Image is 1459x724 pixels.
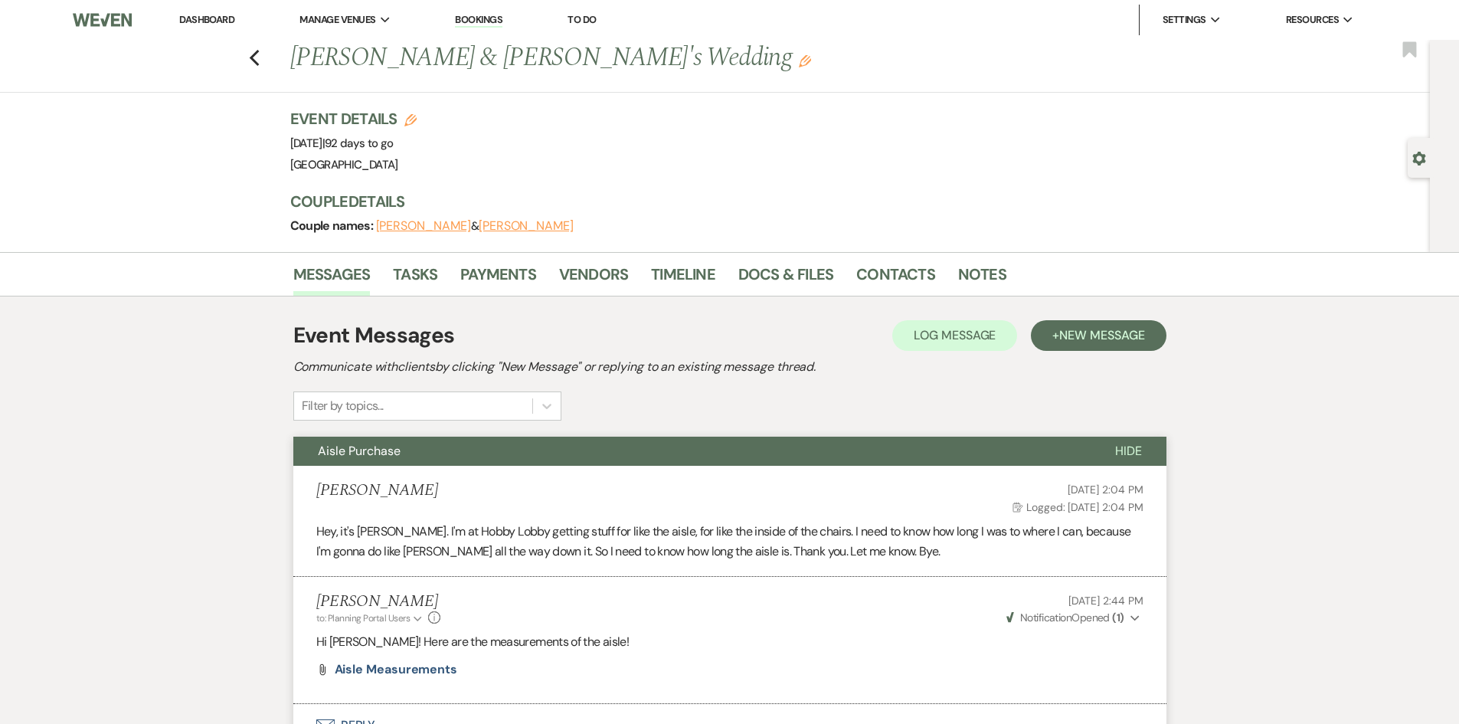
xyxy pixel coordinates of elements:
[856,262,935,296] a: Contacts
[1068,483,1143,496] span: [DATE] 2:04 PM
[179,13,234,26] a: Dashboard
[892,320,1017,351] button: Log Message
[1004,610,1143,626] button: NotificationOpened (1)
[316,612,411,624] span: to: Planning Portal Users
[290,191,1148,212] h3: Couple Details
[568,13,596,26] a: To Do
[318,443,401,459] span: Aisle Purchase
[455,13,502,28] a: Bookings
[958,262,1006,296] a: Notes
[479,220,574,232] button: [PERSON_NAME]
[293,358,1166,376] h2: Communicate with clients by clicking "New Message" or replying to an existing message thread.
[299,12,375,28] span: Manage Venues
[799,54,811,67] button: Edit
[322,136,394,151] span: |
[914,327,996,343] span: Log Message
[1020,611,1071,624] span: Notification
[393,262,437,296] a: Tasks
[1412,150,1426,165] button: Open lead details
[290,157,398,172] span: [GEOGRAPHIC_DATA]
[376,218,574,234] span: &
[316,481,438,500] h5: [PERSON_NAME]
[290,108,417,129] h3: Event Details
[738,262,833,296] a: Docs & Files
[376,220,471,232] button: [PERSON_NAME]
[1012,500,1143,514] span: Logged: [DATE] 2:04 PM
[293,262,371,296] a: Messages
[316,632,1143,652] p: Hi [PERSON_NAME]! Here are the measurements of the aisle!
[293,319,455,352] h1: Event Messages
[335,661,458,677] span: Aisle Measurements
[460,262,536,296] a: Payments
[316,611,425,625] button: to: Planning Portal Users
[1068,594,1143,608] span: [DATE] 2:44 PM
[1115,443,1142,459] span: Hide
[1091,437,1166,466] button: Hide
[1031,320,1166,351] button: +New Message
[1286,12,1339,28] span: Resources
[293,437,1091,466] button: Aisle Purchase
[1163,12,1206,28] span: Settings
[290,136,394,151] span: [DATE]
[73,4,131,36] img: Weven Logo
[651,262,715,296] a: Timeline
[316,523,1131,559] span: Hey, it's [PERSON_NAME]. I'm at Hobby Lobby getting stuff for like the aisle, for like the inside...
[325,136,394,151] span: 92 days to go
[1006,611,1124,624] span: Opened
[290,218,376,234] span: Couple names:
[335,663,458,676] a: Aisle Measurements
[290,40,976,77] h1: [PERSON_NAME] & [PERSON_NAME]'s Wedding
[1112,611,1124,624] strong: ( 1 )
[316,592,441,611] h5: [PERSON_NAME]
[1059,327,1144,343] span: New Message
[302,397,384,415] div: Filter by topics...
[559,262,628,296] a: Vendors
